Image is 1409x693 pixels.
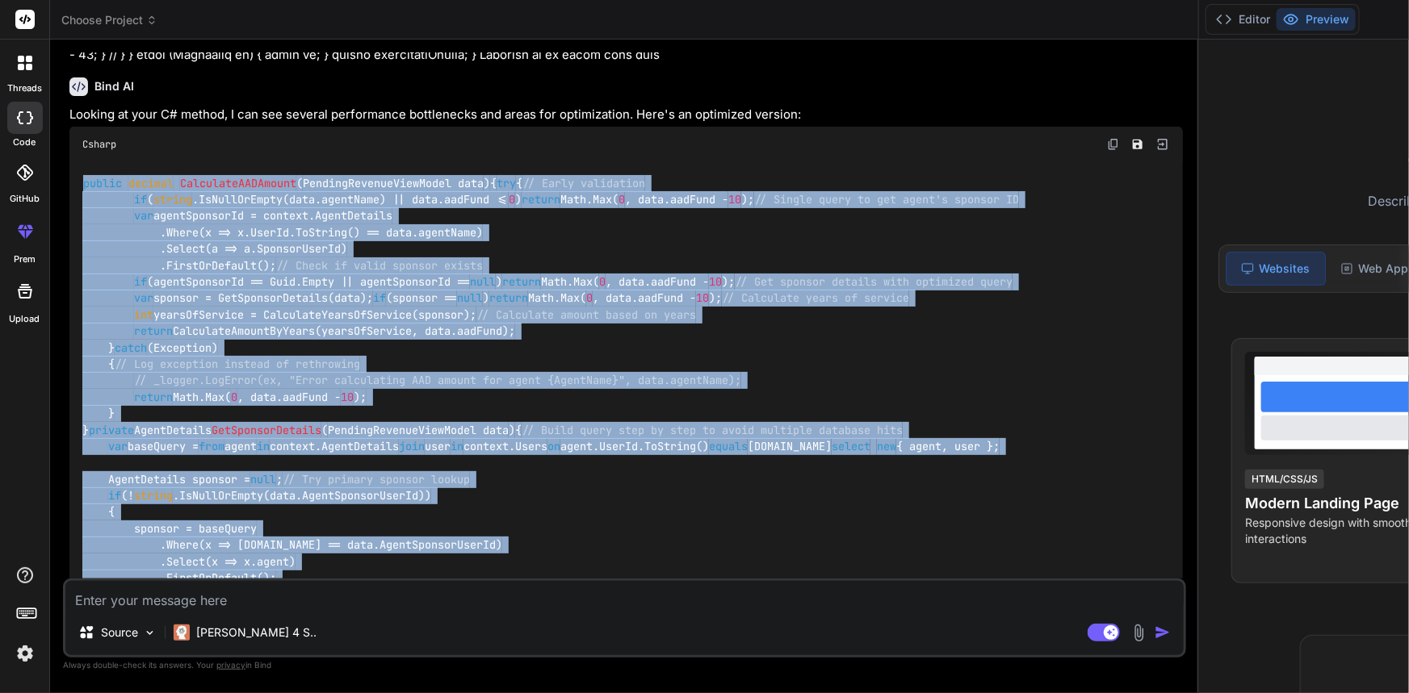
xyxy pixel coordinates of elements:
span: catch [115,340,147,355]
img: settings [11,640,39,667]
span: decimal [128,176,174,190]
span: return [134,324,173,339]
span: if [373,291,386,306]
span: null [457,291,483,306]
span: string [134,488,173,503]
img: icon [1155,624,1171,641]
label: prem [14,253,36,266]
label: Upload [10,312,40,326]
span: Choose Project [61,12,157,28]
span: int [134,307,153,322]
img: Claude 4 Sonnet [174,624,190,641]
span: var [134,209,153,223]
span: null [470,274,496,289]
span: 10 [696,291,709,306]
button: Preview [1277,8,1356,31]
div: Websites [1226,252,1325,286]
label: code [14,136,36,149]
span: string [153,192,192,207]
img: Pick Models [143,626,157,640]
span: // Log exception instead of rethrowing [115,357,360,371]
img: Open in Browser [1155,137,1170,152]
h6: Bind AI [94,78,134,94]
span: 0 [619,192,625,207]
img: copy [1107,138,1120,151]
button: Save file [1126,133,1149,156]
span: // Calculate amount based on years [476,307,696,322]
span: GetSponsorDetails [212,423,321,437]
span: 0 [231,390,237,404]
img: attachment [1130,624,1148,642]
span: on [547,439,560,453]
span: return [489,291,528,306]
span: // Calculate years of service [722,291,909,306]
span: 10 [728,192,741,207]
span: var [134,291,153,306]
span: select [832,439,870,453]
span: // Get sponsor details with optimized query [735,274,1013,289]
span: PendingRevenueViewModel data [303,176,484,190]
p: Looking at your C# method, I can see several performance bottlenecks and areas for optimization. ... [69,106,1183,124]
p: Always double-check its answers. Your in Bind [63,658,1186,673]
p: [PERSON_NAME] 4 S.. [196,624,317,641]
span: in [451,439,463,453]
span: // Single query to get agent's sponsor ID [754,192,1019,207]
span: try [497,176,516,190]
span: // Early validation [522,176,645,190]
span: 10 [709,274,722,289]
span: ( ) [83,176,490,190]
span: // _logger.LogError(ex, "Error calculating AAD amount for agent {AgentName}", data.agentName); [134,374,741,388]
span: 0 [509,192,515,207]
span: join [399,439,425,453]
span: return [134,390,173,404]
span: var [108,439,128,453]
span: CalculateAADAmount [180,176,296,190]
span: PendingRevenueViewModel data [328,423,509,437]
span: equals [709,439,748,453]
span: // Check if valid sponsor exists [276,258,483,273]
span: 10 [341,390,354,404]
span: 0 [586,291,593,306]
button: Editor [1210,8,1277,31]
span: public [83,176,122,190]
span: privacy [216,660,245,670]
span: 0 [599,274,606,289]
span: private [89,423,134,437]
span: if [134,192,147,207]
div: HTML/CSS/JS [1245,470,1324,489]
span: if [108,488,121,503]
span: // Build query step by step to avoid multiple database hits [522,423,903,437]
span: null [250,472,276,486]
span: AgentDetails ( ) [89,423,515,437]
span: Csharp [82,138,116,151]
span: // Try primary sponsor lookup [283,472,470,486]
p: Source [101,624,138,641]
span: return [502,274,541,289]
span: from [199,439,224,453]
span: if [134,274,147,289]
span: new [877,439,896,453]
span: in [257,439,270,453]
label: threads [7,81,42,95]
label: GitHub [10,192,40,206]
span: return [522,192,560,207]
